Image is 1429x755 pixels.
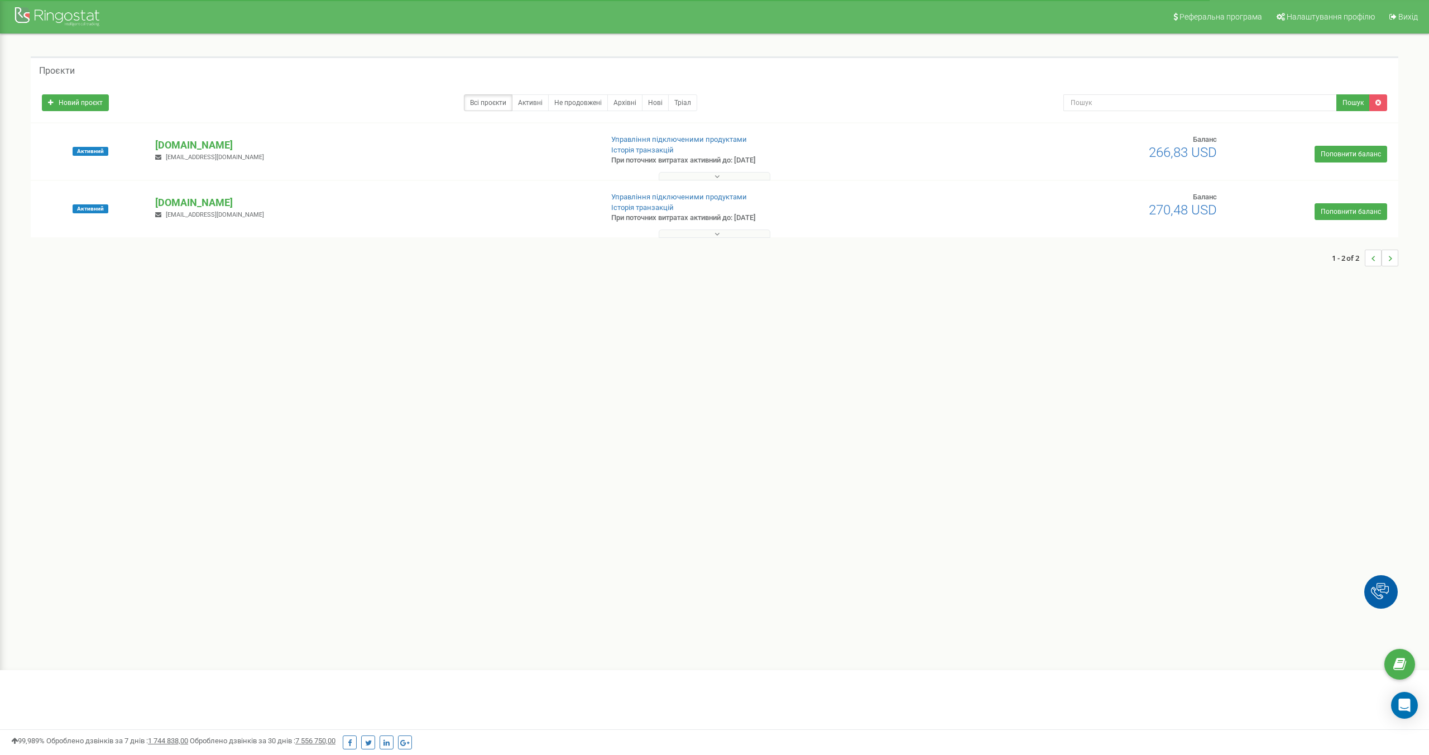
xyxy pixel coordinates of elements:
a: Не продовжені [548,94,608,111]
h5: Проєкти [39,66,75,76]
button: Пошук [1336,94,1370,111]
span: [EMAIL_ADDRESS][DOMAIN_NAME] [166,154,264,161]
span: Вихід [1398,12,1418,21]
a: Поповнити баланс [1315,203,1387,220]
a: Всі проєкти [464,94,512,111]
span: Баланс [1193,135,1217,144]
p: При поточних витратах активний до: [DATE] [611,155,935,166]
a: Історія транзакцій [611,203,674,212]
div: Open Intercom Messenger [1391,692,1418,719]
span: 266,83 USD [1149,145,1217,160]
span: Налаштування профілю [1287,12,1375,21]
p: [DOMAIN_NAME] [155,195,592,210]
a: Управління підключеними продуктами [611,135,747,144]
a: Нові [642,94,669,111]
span: [EMAIL_ADDRESS][DOMAIN_NAME] [166,211,264,218]
span: Активний [73,147,108,156]
span: Баланс [1193,193,1217,201]
p: [DOMAIN_NAME] [155,138,592,152]
input: Пошук [1063,94,1337,111]
a: Архівні [607,94,642,111]
nav: ... [1332,238,1398,278]
span: Реферальна програма [1179,12,1262,21]
p: При поточних витратах активний до: [DATE] [611,213,935,223]
a: Активні [512,94,549,111]
span: 270,48 USD [1149,202,1217,218]
a: Новий проєкт [42,94,109,111]
span: Активний [73,204,108,213]
a: Поповнити баланс [1315,146,1387,163]
a: Тріал [668,94,697,111]
a: Історія транзакцій [611,146,674,154]
span: 1 - 2 of 2 [1332,250,1365,266]
a: Управління підключеними продуктами [611,193,747,201]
